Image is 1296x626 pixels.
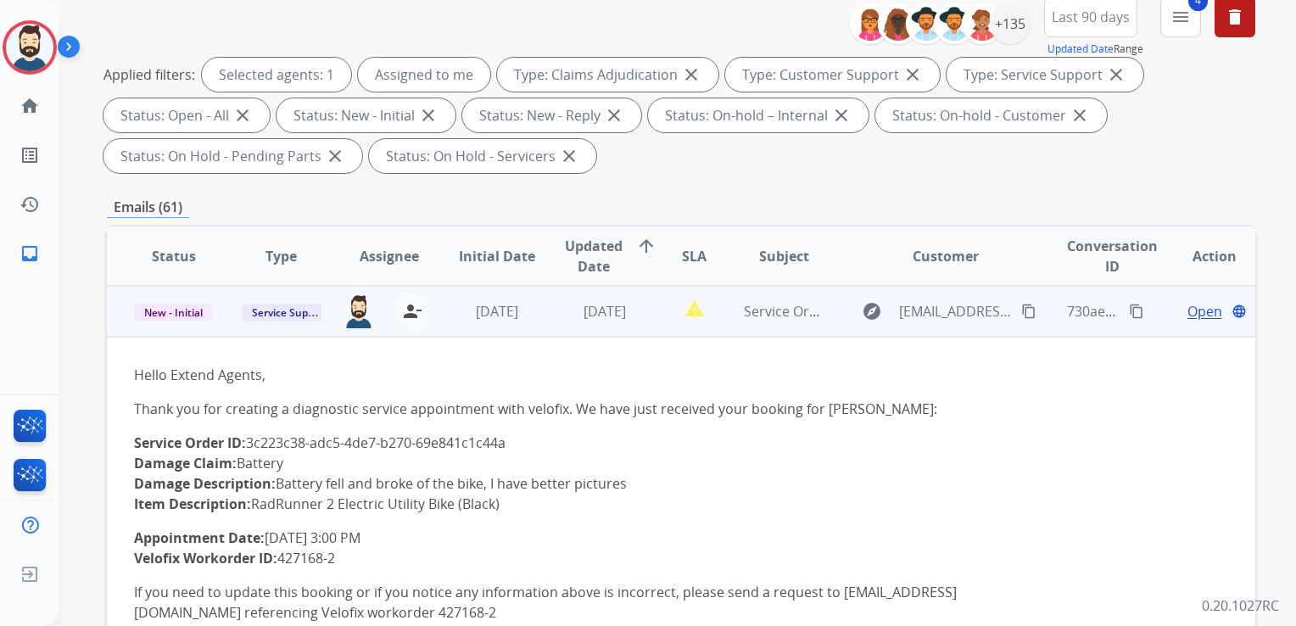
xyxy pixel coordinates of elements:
[20,243,40,264] mat-icon: inbox
[1129,304,1144,319] mat-icon: content_copy
[103,64,195,85] p: Applied filters:
[604,105,624,126] mat-icon: close
[103,139,362,173] div: Status: On Hold - Pending Parts
[1187,301,1222,321] span: Open
[103,98,270,132] div: Status: Open - All
[1232,304,1247,319] mat-icon: language
[559,146,579,166] mat-icon: close
[152,246,196,266] span: Status
[497,58,718,92] div: Type: Claims Adjudication
[369,139,596,173] div: Status: On Hold - Servicers
[1070,105,1090,126] mat-icon: close
[1170,7,1191,27] mat-icon: menu
[462,98,641,132] div: Status: New - Reply
[134,528,265,547] strong: Appointment Date:
[1106,64,1126,85] mat-icon: close
[565,236,623,277] span: Updated Date
[134,433,1013,514] p: 3c223c38-adc5-4de7-b270-69e841c1c44a Battery Battery fell and broke of the bike, I have better pi...
[358,58,490,92] div: Assigned to me
[343,294,375,328] img: agent-avatar
[325,146,345,166] mat-icon: close
[242,304,338,321] span: Service Support
[134,549,277,567] strong: Velofix Workorder ID:
[862,301,882,321] mat-icon: explore
[1148,226,1255,286] th: Action
[1047,42,1143,56] span: Range
[744,302,1222,321] span: Service Order 3c223c38-adc5-4de7-b270-69e841c1c44a Booked with Velofix
[902,64,923,85] mat-icon: close
[947,58,1143,92] div: Type: Service Support
[684,299,705,319] mat-icon: report_problem
[20,194,40,215] mat-icon: history
[1047,42,1114,56] button: Updated Date
[899,301,1012,321] span: [EMAIL_ADDRESS][DOMAIN_NAME]
[134,399,1013,419] p: Thank you for creating a diagnostic service appointment with velofix. We have just received your ...
[20,96,40,116] mat-icon: home
[20,145,40,165] mat-icon: list_alt
[875,98,1107,132] div: Status: On-hold - Customer
[107,197,189,218] p: Emails (61)
[476,302,518,321] span: [DATE]
[134,433,246,452] strong: Service Order ID:
[1052,14,1130,20] span: Last 90 days
[1202,595,1279,616] p: 0.20.1027RC
[6,24,53,71] img: avatar
[584,302,626,321] span: [DATE]
[232,105,253,126] mat-icon: close
[681,64,701,85] mat-icon: close
[759,246,809,266] span: Subject
[134,495,251,513] strong: Item Description:
[134,454,237,472] strong: Damage Claim:
[636,236,656,256] mat-icon: arrow_upward
[1225,7,1245,27] mat-icon: delete
[725,58,940,92] div: Type: Customer Support
[134,582,1013,623] p: If you need to update this booking or if you notice any information above is incorrect, please se...
[418,105,439,126] mat-icon: close
[648,98,869,132] div: Status: On-hold – Internal
[1067,236,1158,277] span: Conversation ID
[459,246,535,266] span: Initial Date
[1021,304,1036,319] mat-icon: content_copy
[134,474,276,493] strong: Damage Description:
[202,58,351,92] div: Selected agents: 1
[360,246,419,266] span: Assignee
[134,365,1013,385] p: Hello Extend Agents,
[831,105,852,126] mat-icon: close
[913,246,979,266] span: Customer
[990,3,1031,44] div: +135
[277,98,455,132] div: Status: New - Initial
[402,301,422,321] mat-icon: person_remove
[134,528,1013,568] p: [DATE] 3:00 PM 427168-2
[682,246,707,266] span: SLA
[134,304,213,321] span: New - Initial
[265,246,297,266] span: Type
